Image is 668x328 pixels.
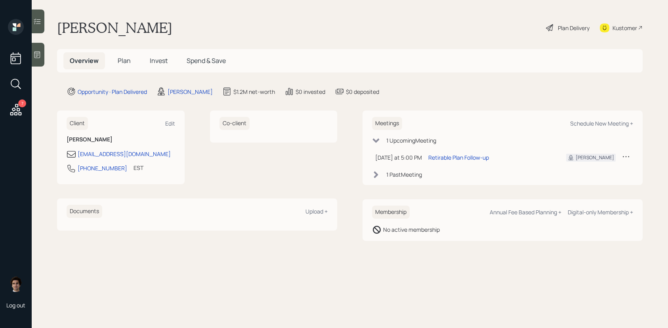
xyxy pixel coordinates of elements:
h6: Client [67,117,88,130]
div: 7 [18,99,26,107]
img: harrison-schaefer-headshot-2.png [8,276,24,292]
div: $0 deposited [346,88,379,96]
div: Upload + [305,208,328,215]
h6: Membership [372,206,410,219]
div: Log out [6,301,25,309]
span: Overview [70,56,99,65]
span: Plan [118,56,131,65]
h1: [PERSON_NAME] [57,19,172,36]
div: Schedule New Meeting + [570,120,633,127]
div: Kustomer [613,24,637,32]
div: Plan Delivery [558,24,590,32]
div: $0 invested [296,88,325,96]
span: Invest [150,56,168,65]
div: Digital-only Membership + [568,208,633,216]
div: Opportunity · Plan Delivered [78,88,147,96]
div: Edit [165,120,175,127]
div: [PHONE_NUMBER] [78,164,127,172]
div: No active membership [383,225,440,234]
span: Spend & Save [187,56,226,65]
div: $1.2M net-worth [233,88,275,96]
h6: Documents [67,205,102,218]
h6: Meetings [372,117,402,130]
h6: Co-client [219,117,250,130]
div: EST [134,164,143,172]
div: [EMAIL_ADDRESS][DOMAIN_NAME] [78,150,171,158]
div: [DATE] at 5:00 PM [375,153,422,162]
div: [PERSON_NAME] [576,154,614,161]
div: 1 Past Meeting [386,170,422,179]
div: 1 Upcoming Meeting [386,136,436,145]
div: [PERSON_NAME] [168,88,213,96]
h6: [PERSON_NAME] [67,136,175,143]
div: Retirable Plan Follow-up [428,153,489,162]
div: Annual Fee Based Planning + [490,208,561,216]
